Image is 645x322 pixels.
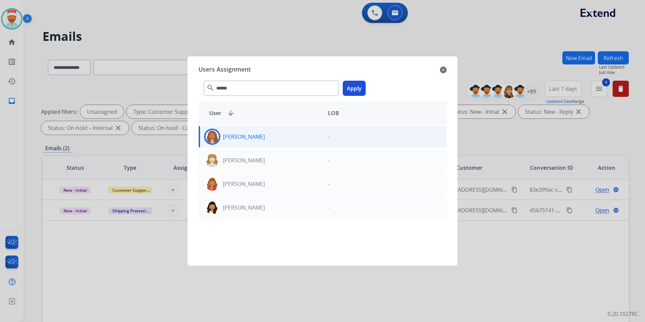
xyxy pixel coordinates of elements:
[223,133,265,141] p: [PERSON_NAME]
[204,109,322,117] div: User
[328,180,330,188] p: -
[328,109,339,117] span: LOB
[328,133,330,141] p: -
[198,64,251,75] span: Users Assignment
[223,180,265,188] p: [PERSON_NAME]
[206,84,215,92] mat-icon: search
[440,66,447,74] mat-icon: close
[223,204,265,212] p: [PERSON_NAME]
[227,109,235,117] mat-icon: arrow_downward
[343,81,366,96] button: Apply
[223,156,265,164] p: [PERSON_NAME]
[328,156,330,164] p: -
[328,204,330,212] p: -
